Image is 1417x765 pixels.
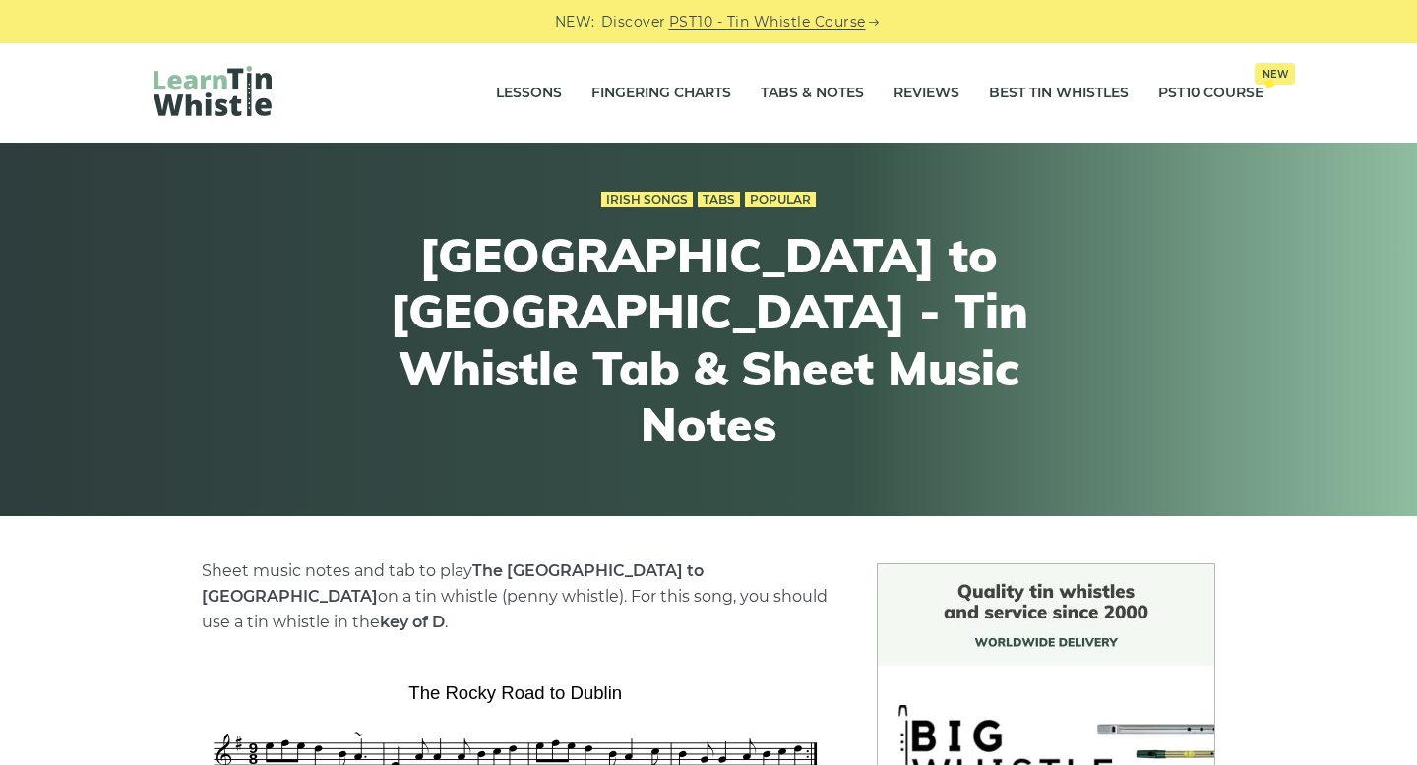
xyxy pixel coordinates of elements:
h1: [GEOGRAPHIC_DATA] to [GEOGRAPHIC_DATA] - Tin Whistle Tab & Sheet Music Notes [346,227,1071,453]
a: PST10 CourseNew [1158,69,1263,118]
a: Irish Songs [601,192,693,207]
a: Tabs & Notes [761,69,864,118]
a: Tabs [698,192,740,207]
span: New [1255,63,1295,85]
strong: key of D [380,613,445,631]
a: Lessons [496,69,562,118]
a: Fingering Charts [591,69,731,118]
img: LearnTinWhistle.com [154,66,272,116]
p: Sheet music notes and tab to play on a tin whistle (penny whistle). For this song, you should use... [202,559,830,635]
a: Reviews [893,69,959,118]
a: Best Tin Whistles [989,69,1129,118]
a: Popular [745,192,816,207]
